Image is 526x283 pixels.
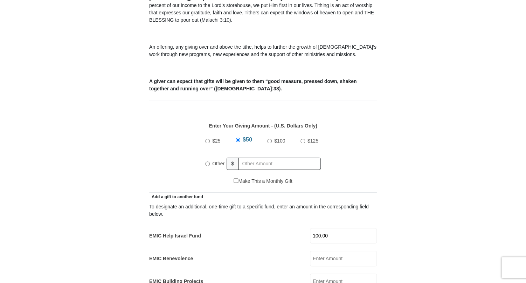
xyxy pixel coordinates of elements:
input: Other Amount [238,158,321,170]
input: Make This a Monthly Gift [234,178,238,183]
label: EMIC Help Israel Fund [149,232,201,240]
label: Make This a Monthly Gift [234,178,292,185]
b: A giver can expect that gifts will be given to them “good measure, pressed down, shaken together ... [149,78,357,91]
div: To designate an additional, one-time gift to a specific fund, enter an amount in the correspondin... [149,203,377,218]
input: Enter Amount [310,251,377,266]
span: $25 [212,138,220,144]
strong: Enter Your Giving Amount - (U.S. Dollars Only) [209,123,317,129]
span: $50 [243,137,252,143]
span: Add a gift to another fund [149,194,203,199]
label: EMIC Benevolence [149,255,193,262]
p: An offering, any giving over and above the tithe, helps to further the growth of [DEMOGRAPHIC_DAT... [149,43,377,58]
span: $ [227,158,238,170]
span: $100 [274,138,285,144]
input: Enter Amount [310,228,377,243]
span: $125 [307,138,318,144]
span: Other [212,161,224,166]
